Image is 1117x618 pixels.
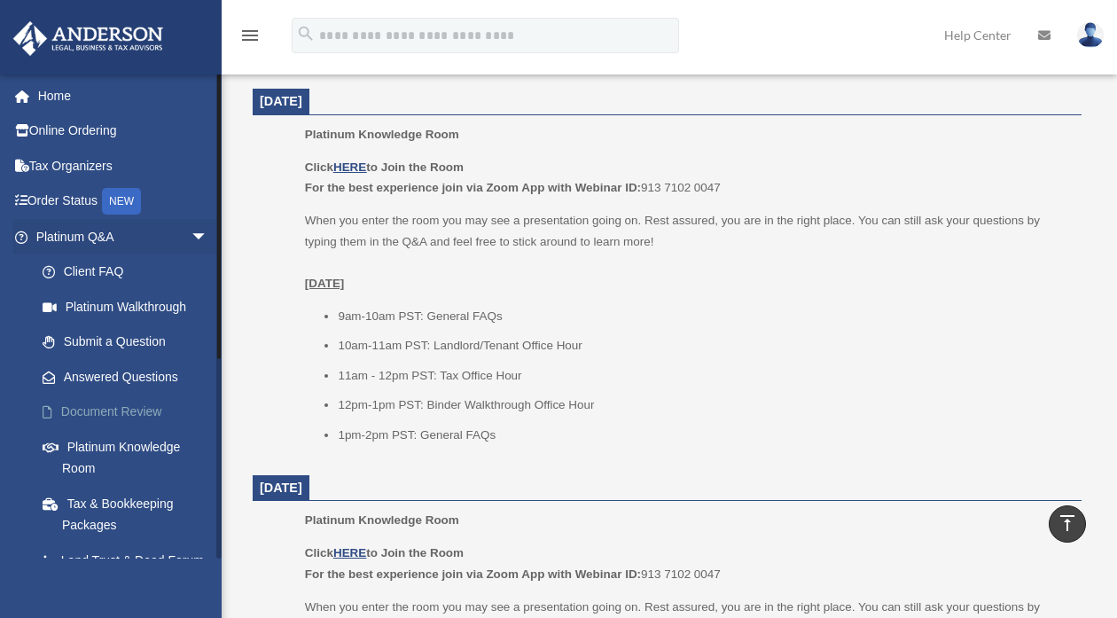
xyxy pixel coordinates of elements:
[260,481,302,495] span: [DATE]
[12,219,235,254] a: Platinum Q&Aarrow_drop_down
[25,486,235,543] a: Tax & Bookkeeping Packages
[338,335,1069,356] li: 10am-11am PST: Landlord/Tenant Office Hour
[25,325,235,360] a: Submit a Question
[12,148,235,184] a: Tax Organizers
[305,157,1069,199] p: 913 7102 0047
[25,289,235,325] a: Platinum Walkthrough
[333,160,366,174] a: HERE
[25,359,235,395] a: Answered Questions
[239,25,261,46] i: menu
[305,513,459,527] span: Platinum Knowledge Room
[338,365,1069,387] li: 11am - 12pm PST: Tax Office Hour
[25,254,235,290] a: Client FAQ
[296,24,316,43] i: search
[25,429,226,486] a: Platinum Knowledge Room
[260,94,302,108] span: [DATE]
[12,78,235,113] a: Home
[333,546,366,559] a: HERE
[25,395,235,430] a: Document Review
[305,567,641,581] b: For the best experience join via Zoom App with Webinar ID:
[338,395,1069,416] li: 12pm-1pm PST: Binder Walkthrough Office Hour
[338,425,1069,446] li: 1pm-2pm PST: General FAQs
[1057,512,1078,534] i: vertical_align_top
[102,188,141,215] div: NEW
[191,219,226,255] span: arrow_drop_down
[8,21,168,56] img: Anderson Advisors Platinum Portal
[305,210,1069,293] p: When you enter the room you may see a presentation going on. Rest assured, you are in the right p...
[305,181,641,194] b: For the best experience join via Zoom App with Webinar ID:
[305,128,459,141] span: Platinum Knowledge Room
[12,184,235,220] a: Order StatusNEW
[12,113,235,149] a: Online Ordering
[305,546,464,559] b: Click to Join the Room
[1049,505,1086,543] a: vertical_align_top
[305,160,464,174] b: Click to Join the Room
[239,31,261,46] a: menu
[25,543,235,578] a: Land Trust & Deed Forum
[305,277,345,290] u: [DATE]
[1077,22,1104,48] img: User Pic
[338,306,1069,327] li: 9am-10am PST: General FAQs
[305,543,1069,584] p: 913 7102 0047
